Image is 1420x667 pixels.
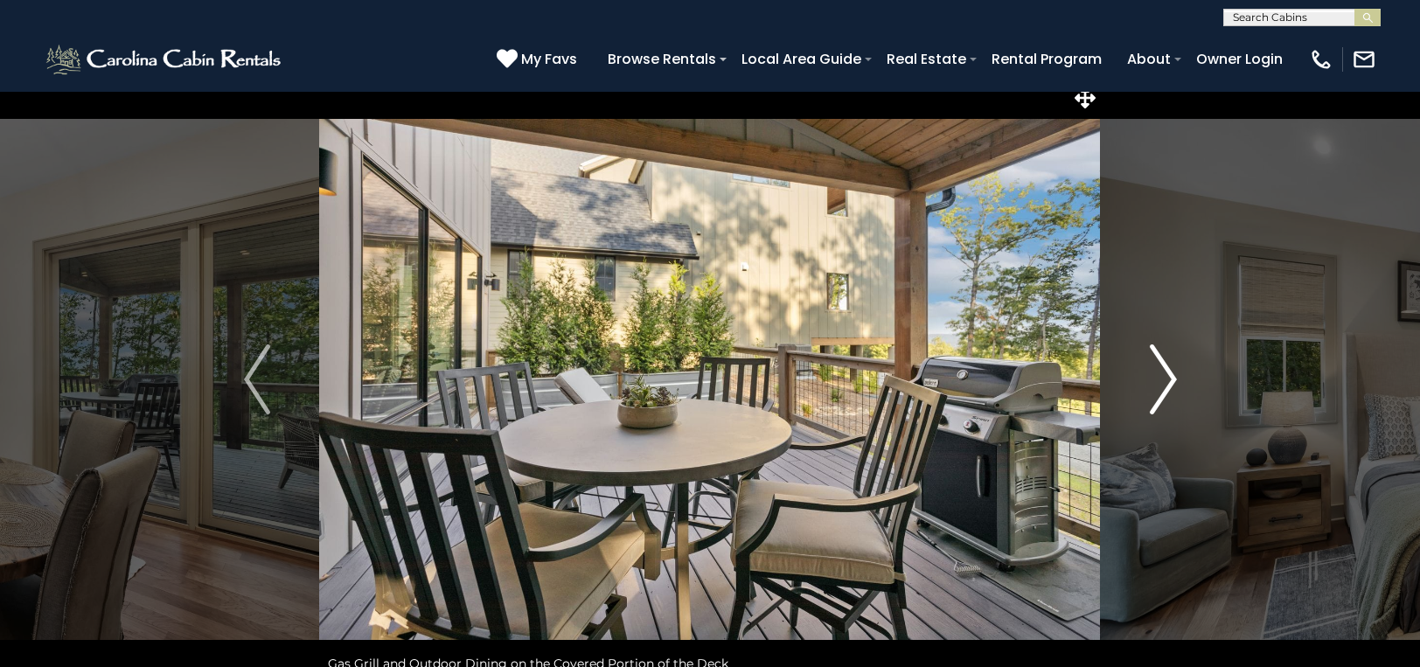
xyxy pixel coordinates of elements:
[599,44,725,74] a: Browse Rentals
[1150,344,1176,414] img: arrow
[1118,44,1180,74] a: About
[1187,44,1291,74] a: Owner Login
[983,44,1110,74] a: Rental Program
[733,44,870,74] a: Local Area Guide
[44,42,286,77] img: White-1-2.png
[878,44,975,74] a: Real Estate
[1309,47,1333,72] img: phone-regular-white.png
[1352,47,1376,72] img: mail-regular-white.png
[521,48,577,70] span: My Favs
[497,48,581,71] a: My Favs
[244,344,270,414] img: arrow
